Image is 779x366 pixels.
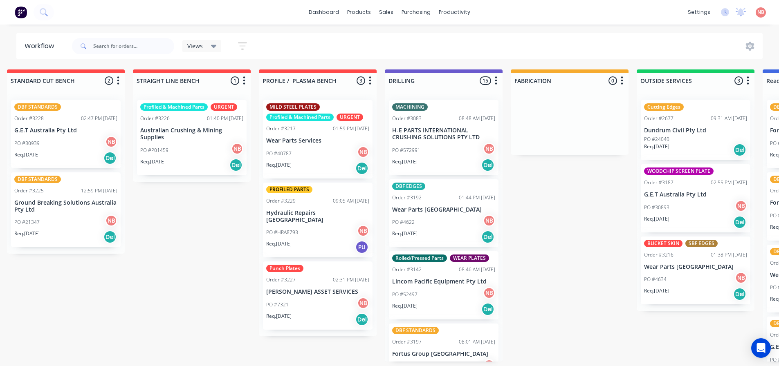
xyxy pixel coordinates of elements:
[14,219,40,226] p: PO #21347
[333,197,369,205] div: 09:05 AM [DATE]
[14,176,61,183] div: DBF STANDARDS
[140,115,170,122] div: Order #3226
[14,199,117,213] p: Ground Breaking Solutions Australia Pty Ltd
[435,6,474,18] div: productivity
[140,147,168,154] p: PO #P01459
[392,278,495,285] p: Lincom Pacific Equipment Pty Ltd
[481,158,494,172] div: Del
[357,297,369,309] div: NB
[103,230,117,243] div: Del
[641,164,750,232] div: WOODCHIP SCREEN PLATEOrder #318702:55 PM [DATE]G.E.T Australia Pty LtdPO #30893NBReq.[DATE]Del
[11,100,121,168] div: DBF STANDARDSOrder #322802:47 PM [DATE]G.E.T Australia Pty LtdPO #30939NBReq.[DATE]Del
[266,150,292,157] p: PO #40787
[684,6,714,18] div: settings
[93,38,174,54] input: Search for orders...
[266,137,369,144] p: Wear Parts Services
[450,254,489,262] div: WEAR PLATES
[735,200,747,212] div: NB
[711,179,747,186] div: 02:55 PM [DATE]
[644,287,669,295] p: Req. [DATE]
[357,225,369,237] div: NB
[685,240,718,247] div: SBF EDGES
[481,230,494,243] div: Del
[392,350,495,357] p: Fortus Group [GEOGRAPHIC_DATA]
[375,6,397,18] div: sales
[207,115,243,122] div: 01:40 PM [DATE]
[266,288,369,295] p: [PERSON_NAME] ASSET SERVICES
[644,103,684,111] div: Cutting Edges
[392,158,418,165] p: Req. [DATE]
[392,103,428,111] div: MACHINING
[14,103,61,111] div: DBF STANDARDS
[266,114,334,121] div: Profiled & Machined Parts
[733,288,746,301] div: Del
[333,125,369,132] div: 01:59 PM [DATE]
[140,127,243,141] p: Australian Crushing & Mining Supplies
[25,41,58,51] div: Workflow
[644,215,669,223] p: Req. [DATE]
[333,276,369,283] div: 02:31 PM [DATE]
[483,214,495,227] div: NB
[392,266,422,273] div: Order #3142
[355,241,368,254] div: PU
[103,152,117,165] div: Del
[644,167,714,175] div: WOODCHIP SCREEN PLATE
[757,9,764,16] span: NB
[263,261,373,330] div: Punch PlatesOrder #322702:31 PM [DATE][PERSON_NAME] ASSET SERVICESPO #7321NBReq.[DATE]Del
[392,147,420,154] p: PO #572991
[389,251,498,319] div: Rolled/Pressed PartsWEAR PLATESOrder #314208:46 AM [DATE]Lincom Pacific Equipment Pty LtdPO #5249...
[14,115,44,122] div: Order #3228
[140,103,208,111] div: Profiled & Machined Parts
[266,265,303,272] div: Punch Plates
[11,172,121,248] div: DBF STANDARDSOrder #322512:59 PM [DATE]Ground Breaking Solutions Australia Pty LtdPO #21347NBReq....
[459,266,495,273] div: 08:46 AM [DATE]
[392,183,425,190] div: DBF EDGES
[355,162,368,175] div: Del
[392,254,447,262] div: Rolled/Pressed Parts
[14,230,40,237] p: Req. [DATE]
[15,6,27,18] img: Factory
[266,210,369,223] p: Hydraulic Repairs [GEOGRAPHIC_DATA]
[140,158,166,165] p: Req. [DATE]
[392,302,418,310] p: Req. [DATE]
[266,103,320,111] div: MILD STEEL PLATES
[392,219,415,226] p: PO #4622
[392,230,418,237] p: Req. [DATE]
[751,338,771,358] div: Open Intercom Messenger
[14,151,40,158] p: Req. [DATE]
[483,143,495,155] div: NB
[81,115,117,122] div: 02:47 PM [DATE]
[266,197,296,205] div: Order #3229
[392,127,495,141] p: H-E PARTS INTERNATIONAL CRUSHING SOLUTIONS PTY LTD
[397,6,435,18] div: purchasing
[459,194,495,201] div: 01:44 PM [DATE]
[711,115,747,122] div: 09:31 AM [DATE]
[644,136,669,143] p: PO #24040
[263,100,373,179] div: MILD STEEL PLATESProfiled & Machined PartsURGENTOrder #321701:59 PM [DATE]Wear Parts ServicesPO #...
[211,103,237,111] div: URGENT
[392,327,439,334] div: DBF STANDARDS
[392,115,422,122] div: Order #3083
[733,216,746,229] div: Del
[644,240,682,247] div: BUCKET SKIN
[14,127,117,134] p: G.E.T Australia Pty Ltd
[105,214,117,227] div: NB
[266,229,298,236] p: PO #HRA8793
[266,301,289,308] p: PO #7321
[735,272,747,284] div: NB
[14,187,44,194] div: Order #3225
[459,115,495,122] div: 08:48 AM [DATE]
[14,140,40,147] p: PO #30939
[644,143,669,150] p: Req. [DATE]
[389,100,498,175] div: MACHININGOrder #308308:48 AM [DATE]H-E PARTS INTERNATIONAL CRUSHING SOLUTIONS PTY LTDPO #572991NB...
[343,6,375,18] div: products
[355,313,368,326] div: Del
[263,183,373,258] div: PROFILED PARTSOrder #322909:05 AM [DATE]Hydraulic Repairs [GEOGRAPHIC_DATA]PO #HRA8793NBReq.[DATE]PU
[357,146,369,158] div: NB
[305,6,343,18] a: dashboard
[266,312,292,320] p: Req. [DATE]
[733,143,746,156] div: Del
[644,263,747,270] p: Wear Parts [GEOGRAPHIC_DATA]
[187,42,203,50] span: Views
[266,161,292,169] p: Req. [DATE]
